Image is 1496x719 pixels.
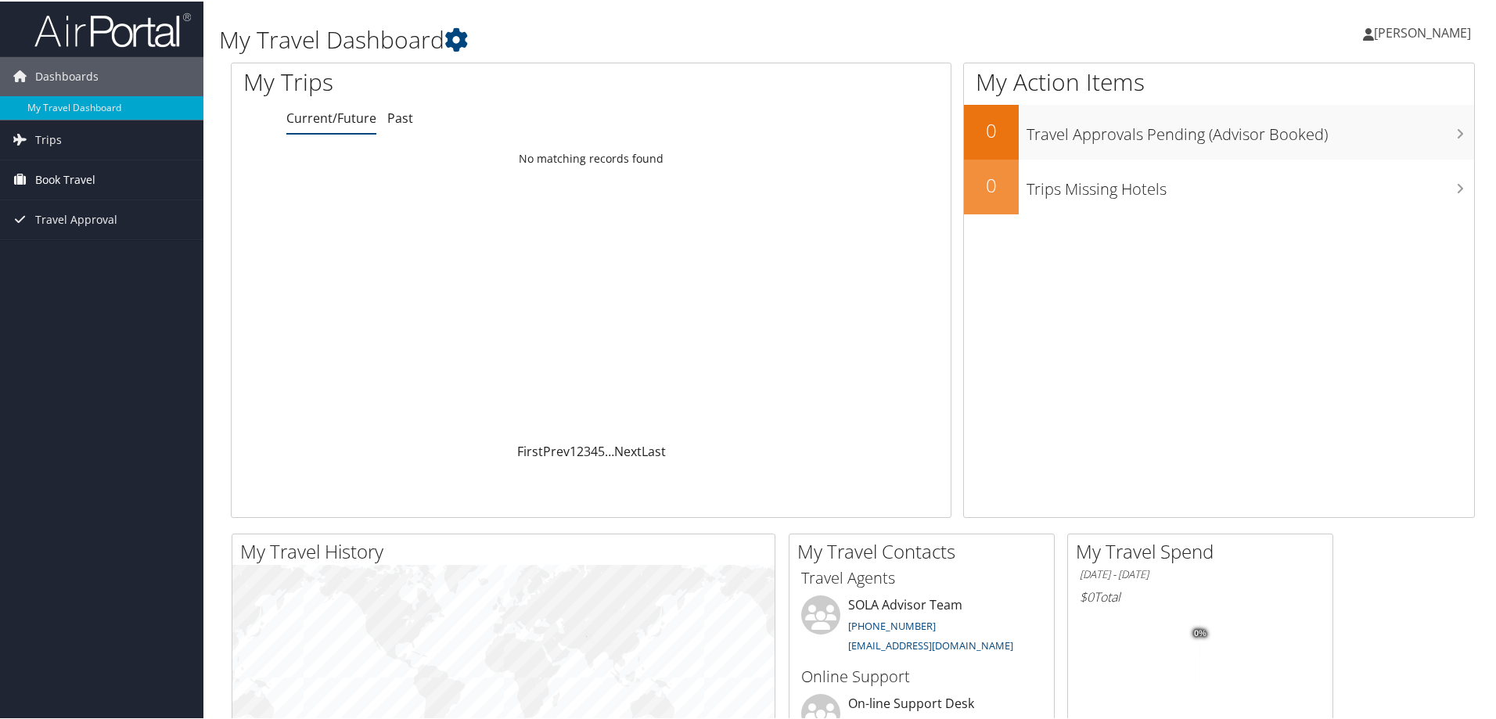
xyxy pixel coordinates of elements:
[642,441,666,458] a: Last
[584,441,591,458] a: 3
[1027,114,1474,144] h3: Travel Approvals Pending (Advisor Booked)
[1080,587,1094,604] span: $0
[219,22,1064,55] h1: My Travel Dashboard
[34,10,191,47] img: airportal-logo.png
[243,64,639,97] h1: My Trips
[1363,8,1487,55] a: [PERSON_NAME]
[232,143,951,171] td: No matching records found
[35,159,95,198] span: Book Travel
[614,441,642,458] a: Next
[1374,23,1471,40] span: [PERSON_NAME]
[1194,627,1207,637] tspan: 0%
[964,116,1019,142] h2: 0
[964,64,1474,97] h1: My Action Items
[1080,587,1321,604] h6: Total
[517,441,543,458] a: First
[598,441,605,458] a: 5
[1076,537,1332,563] h2: My Travel Spend
[35,56,99,95] span: Dashboards
[801,664,1042,686] h3: Online Support
[570,441,577,458] a: 1
[801,566,1042,588] h3: Travel Agents
[35,119,62,158] span: Trips
[577,441,584,458] a: 2
[848,637,1013,651] a: [EMAIL_ADDRESS][DOMAIN_NAME]
[286,108,376,125] a: Current/Future
[605,441,614,458] span: …
[240,537,775,563] h2: My Travel History
[793,594,1050,658] li: SOLA Advisor Team
[964,158,1474,213] a: 0Trips Missing Hotels
[591,441,598,458] a: 4
[35,199,117,238] span: Travel Approval
[964,171,1019,197] h2: 0
[1027,169,1474,199] h3: Trips Missing Hotels
[543,441,570,458] a: Prev
[848,617,936,631] a: [PHONE_NUMBER]
[387,108,413,125] a: Past
[797,537,1054,563] h2: My Travel Contacts
[1080,566,1321,581] h6: [DATE] - [DATE]
[964,103,1474,158] a: 0Travel Approvals Pending (Advisor Booked)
